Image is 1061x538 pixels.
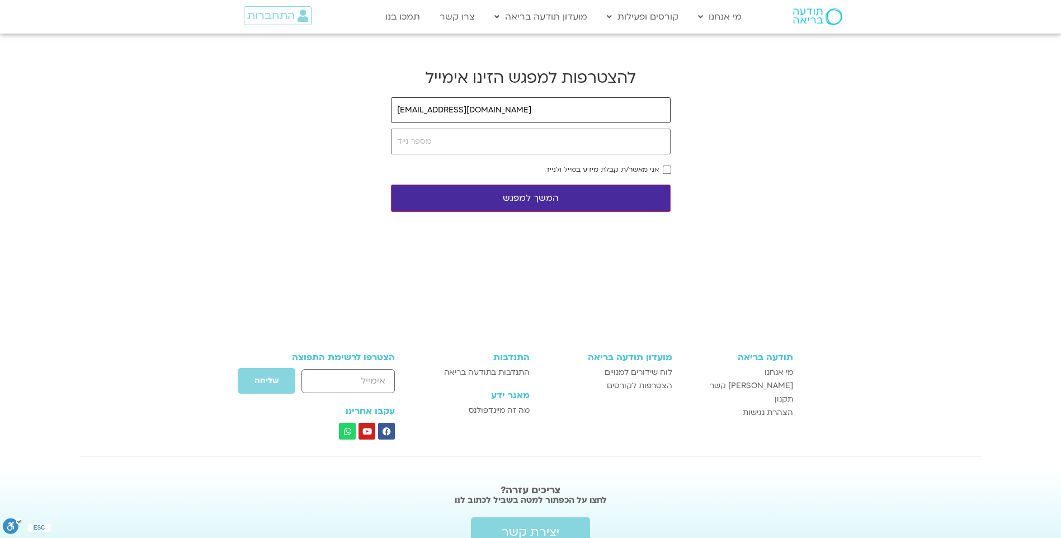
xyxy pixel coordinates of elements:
[607,379,672,393] span: הצטרפות לקורסים
[541,352,672,362] h3: מועדון תודעה בריאה
[541,366,672,379] a: לוח שידורים למנויים
[391,67,671,88] h2: להצטרפות למפגש הזינו אימייל
[426,366,529,379] a: התנדבות בתודעה בריאה
[683,366,793,379] a: מי אנחנו
[268,352,395,362] h3: הצטרפו לרשימת התפוצה
[247,10,295,22] span: התחברות
[434,6,480,27] a: צרו קשר
[683,406,793,419] a: הצהרת נגישות
[743,406,793,419] span: הצהרת נגישות
[426,390,529,400] h3: מאגר ידע
[683,352,793,362] h3: תודעה בריאה
[541,379,672,393] a: הצטרפות לקורסים
[605,366,672,379] span: לוח שידורים למנויים
[391,185,671,212] button: המשך למפגש
[239,485,822,496] h2: צריכים עזרה?
[237,367,296,394] button: שליחה
[765,366,793,379] span: מי אנחנו
[268,367,395,400] form: טופס חדש
[793,8,842,25] img: תודעה בריאה
[469,404,530,417] span: מה זה מיינדפולנס
[683,379,793,393] a: [PERSON_NAME] קשר
[391,97,671,123] input: example@mail.com
[301,369,395,393] input: אימייל
[545,166,659,173] label: אני מאשר/ת קבלת מידע במייל ולנייד
[380,6,426,27] a: תמכו בנו
[710,379,793,393] span: [PERSON_NAME] קשר
[426,352,529,362] h3: התנדבות
[244,6,312,25] a: התחברות
[391,129,671,154] input: מספר נייד
[489,6,593,27] a: מועדון תודעה בריאה
[444,366,530,379] span: התנדבות בתודעה בריאה
[426,404,529,417] a: מה זה מיינדפולנס
[254,376,279,385] span: שליחה
[239,494,822,506] h2: לחצו על הכפתור למטה בשביל לכתוב לנו
[268,406,395,416] h3: עקבו אחרינו
[775,393,793,406] span: תקנון
[692,6,747,27] a: מי אנחנו
[683,393,793,406] a: תקנון
[601,6,684,27] a: קורסים ופעילות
